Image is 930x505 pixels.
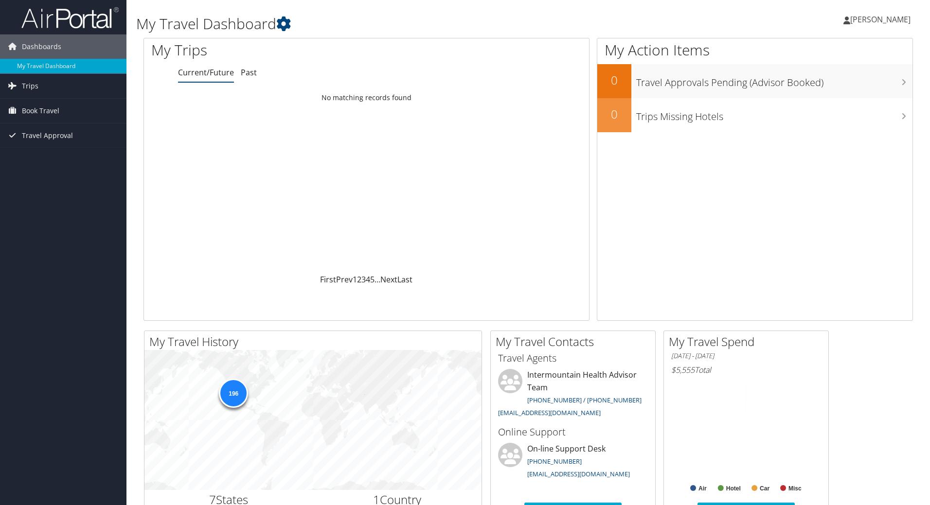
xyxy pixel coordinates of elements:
[669,333,828,350] h2: My Travel Spend
[219,379,248,408] div: 196
[671,365,821,375] h6: Total
[22,74,38,98] span: Trips
[493,443,653,483] li: On-line Support Desk
[178,67,234,78] a: Current/Future
[597,72,631,88] h2: 0
[375,274,380,285] span: …
[353,274,357,285] a: 1
[527,457,582,466] a: [PHONE_NUMBER]
[320,274,336,285] a: First
[527,396,642,404] a: [PHONE_NUMBER] / [PHONE_NUMBER]
[380,274,397,285] a: Next
[366,274,370,285] a: 4
[21,6,119,29] img: airportal-logo.png
[760,485,769,492] text: Car
[850,14,911,25] span: [PERSON_NAME]
[498,408,601,417] a: [EMAIL_ADDRESS][DOMAIN_NAME]
[671,351,821,361] h6: [DATE] - [DATE]
[149,333,482,350] h2: My Travel History
[597,40,912,60] h1: My Action Items
[597,106,631,122] h2: 0
[357,274,361,285] a: 2
[726,485,741,492] text: Hotel
[671,365,695,375] span: $5,555
[241,67,257,78] a: Past
[22,123,73,148] span: Travel Approval
[370,274,375,285] a: 5
[397,274,412,285] a: Last
[336,274,353,285] a: Prev
[698,485,707,492] text: Air
[498,425,648,439] h3: Online Support
[151,40,396,60] h1: My Trips
[144,89,589,106] td: No matching records found
[597,98,912,132] a: 0Trips Missing Hotels
[498,351,648,365] h3: Travel Agents
[636,71,912,89] h3: Travel Approvals Pending (Advisor Booked)
[361,274,366,285] a: 3
[493,369,653,421] li: Intermountain Health Advisor Team
[843,5,920,34] a: [PERSON_NAME]
[788,485,802,492] text: Misc
[527,470,630,478] a: [EMAIL_ADDRESS][DOMAIN_NAME]
[597,64,912,98] a: 0Travel Approvals Pending (Advisor Booked)
[136,14,659,34] h1: My Travel Dashboard
[496,333,655,350] h2: My Travel Contacts
[22,99,59,123] span: Book Travel
[636,105,912,123] h3: Trips Missing Hotels
[22,35,61,59] span: Dashboards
